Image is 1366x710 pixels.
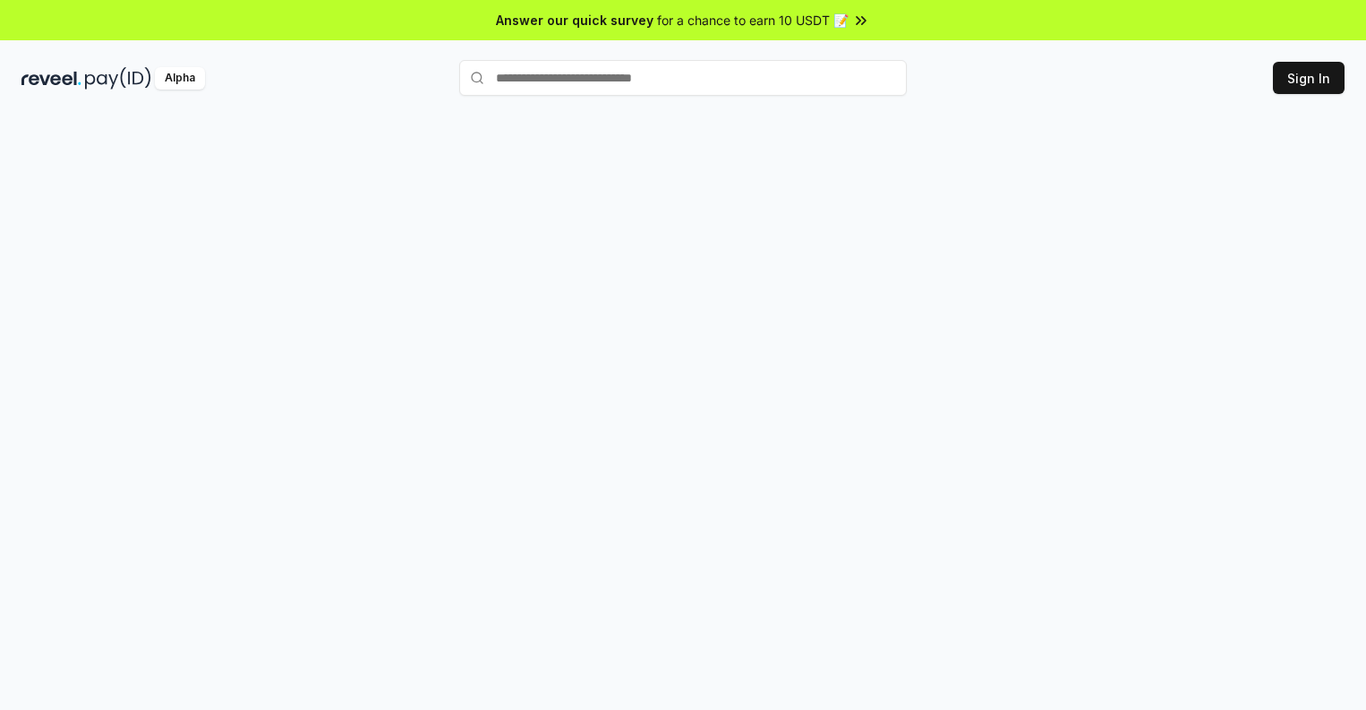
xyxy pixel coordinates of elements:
[21,67,81,90] img: reveel_dark
[85,67,151,90] img: pay_id
[1273,62,1345,94] button: Sign In
[496,11,653,30] span: Answer our quick survey
[657,11,849,30] span: for a chance to earn 10 USDT 📝
[155,67,205,90] div: Alpha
